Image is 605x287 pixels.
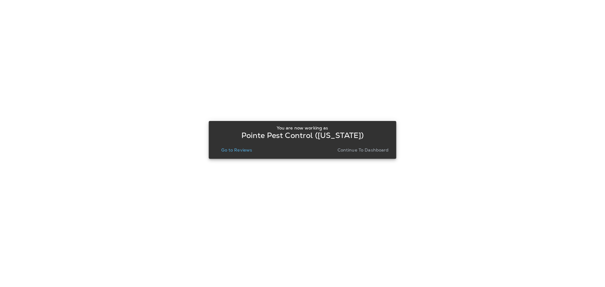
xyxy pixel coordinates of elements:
[335,146,391,154] button: Continue to Dashboard
[337,147,389,152] p: Continue to Dashboard
[277,125,328,130] p: You are now working as
[221,147,252,152] p: Go to Reviews
[219,146,255,154] button: Go to Reviews
[241,133,364,138] p: Pointe Pest Control ([US_STATE])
